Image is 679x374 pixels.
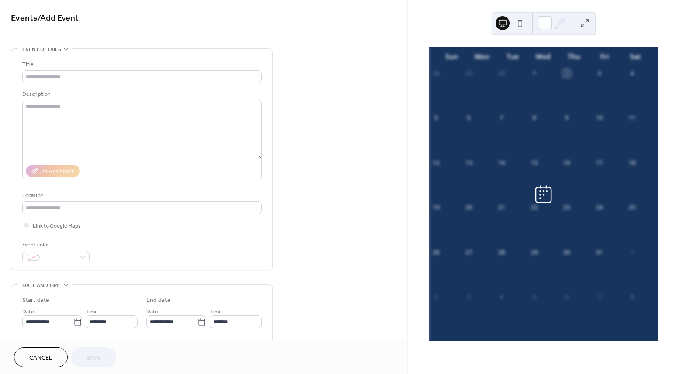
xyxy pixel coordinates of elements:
[465,293,473,301] div: 3
[563,293,571,301] div: 6
[563,159,571,166] div: 16
[596,159,603,166] div: 17
[498,204,506,211] div: 21
[22,296,49,305] div: Start date
[628,293,636,301] div: 8
[530,248,538,256] div: 29
[530,159,538,166] div: 15
[22,60,260,69] div: Title
[432,114,440,122] div: 5
[628,69,636,77] div: 4
[628,114,636,122] div: 11
[29,353,52,363] span: Cancel
[596,114,603,122] div: 10
[22,240,88,249] div: Event color
[497,47,528,66] div: Tue
[22,307,34,316] span: Date
[596,69,603,77] div: 3
[563,69,571,77] div: 2
[33,222,81,231] span: Link to Google Maps
[432,159,440,166] div: 12
[628,248,636,256] div: 1
[596,204,603,211] div: 24
[432,293,440,301] div: 2
[498,69,506,77] div: 30
[11,10,38,27] a: Events
[465,69,473,77] div: 29
[146,307,158,316] span: Date
[22,45,61,54] span: Event details
[530,204,538,211] div: 22
[14,347,68,367] button: Cancel
[467,47,497,66] div: Mon
[465,159,473,166] div: 13
[589,47,620,66] div: Fri
[432,69,440,77] div: 28
[628,159,636,166] div: 18
[628,204,636,211] div: 25
[210,307,222,316] span: Time
[432,204,440,211] div: 19
[559,47,589,66] div: Thu
[432,248,440,256] div: 26
[563,114,571,122] div: 9
[530,114,538,122] div: 8
[596,293,603,301] div: 7
[22,191,260,200] div: Location
[596,248,603,256] div: 31
[498,159,506,166] div: 14
[498,293,506,301] div: 4
[86,307,98,316] span: Time
[465,204,473,211] div: 20
[528,47,558,66] div: Wed
[146,296,171,305] div: End date
[436,47,467,66] div: Sun
[22,281,61,290] span: Date and time
[33,339,48,349] span: All day
[465,114,473,122] div: 6
[38,10,79,27] span: / Add Event
[498,248,506,256] div: 28
[563,204,571,211] div: 23
[22,90,260,99] div: Description
[530,293,538,301] div: 5
[620,47,651,66] div: Sat
[498,114,506,122] div: 7
[530,69,538,77] div: 1
[465,248,473,256] div: 27
[563,248,571,256] div: 30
